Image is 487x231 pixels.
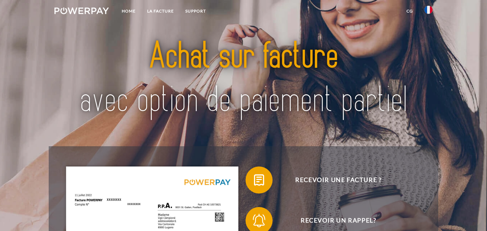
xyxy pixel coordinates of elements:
span: Recevoir une facture ? [256,166,421,194]
a: Support [180,5,212,17]
img: title-powerpay_fr.svg [73,23,414,134]
button: Recevoir une facture ? [246,166,421,194]
img: fr [424,6,433,14]
img: qb_bill.svg [251,172,268,188]
img: logo-powerpay-white.svg [54,7,109,14]
a: LA FACTURE [141,5,180,17]
a: CG [401,5,419,17]
img: qb_bell.svg [251,212,268,229]
a: Home [116,5,141,17]
iframe: Bouton de lancement de la fenêtre de messagerie [460,204,482,226]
